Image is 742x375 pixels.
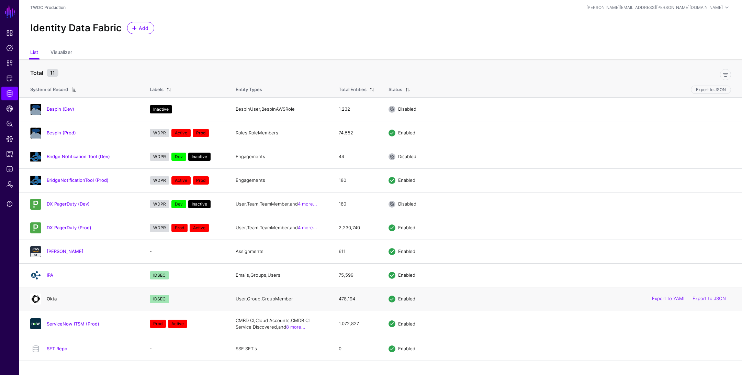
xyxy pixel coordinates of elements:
[150,86,164,93] div: Labels
[398,272,415,278] span: Enabled
[47,296,57,301] a: Okta
[150,295,169,303] span: IDSEC
[229,287,332,311] td: User, Group, GroupMember
[190,224,209,232] span: Active
[150,271,169,279] span: IDSEC
[6,120,13,127] span: Policy Lens
[229,192,332,216] td: User, Team, TeamMember, and
[332,145,382,168] td: 44
[236,87,262,92] span: Entity Types
[1,117,18,131] a: Policy Lens
[286,324,305,330] a: 8 more...
[1,177,18,191] a: Admin
[50,46,72,59] a: Visualizer
[229,97,332,121] td: BespinUser, BespinAWSRole
[30,69,43,76] strong: Total
[6,135,13,142] span: Data Lens
[188,200,211,208] span: Inactive
[229,337,332,361] td: SSF SET's
[6,166,13,173] span: Logs
[6,75,13,82] span: Protected Systems
[4,4,16,19] a: SGNL
[171,153,186,161] span: Dev
[188,153,211,161] span: Inactive
[691,86,731,94] button: Export to JSON
[6,105,13,112] span: CAEP Hub
[339,86,367,93] div: Total Entities
[332,263,382,287] td: 75,599
[332,192,382,216] td: 160
[138,24,149,32] span: Add
[1,102,18,115] a: CAEP Hub
[30,294,41,305] img: svg+xml;base64,PHN2ZyB3aWR0aD0iNjQiIGhlaWdodD0iNjQiIHZpZXdCb3g9IjAgMCA2NCA2NCIgZmlsbD0ibm9uZSIgeG...
[332,337,382,361] td: 0
[229,168,332,192] td: Engagements
[652,296,686,301] a: Export to YAML
[30,128,41,139] img: svg+xml;base64,PHN2ZyB2ZXJzaW9uPSIxLjEiIGlkPSJMYXllcl8xIiB4bWxucz0iaHR0cDovL3d3dy53My5vcmcvMjAwMC...
[30,175,41,186] img: svg+xml;base64,PHN2ZyB2ZXJzaW9uPSIxLjEiIGlkPSJMYXllcl8xIiB4bWxucz0iaHR0cDovL3d3dy53My5vcmcvMjAwMC...
[1,26,18,40] a: Dashboard
[30,222,41,233] img: svg+xml;base64,PHN2ZyB3aWR0aD0iNjQiIGhlaWdodD0iNjQiIHZpZXdCb3g9IjAgMCA2NCA2NCIgZmlsbD0ibm9uZSIgeG...
[332,121,382,145] td: 74,552
[6,181,13,188] span: Admin
[6,45,13,52] span: Policies
[398,201,416,207] span: Disabled
[193,129,209,137] span: Prod
[1,147,18,161] a: Reports
[30,151,41,162] img: svg+xml;base64,PHN2ZyB2ZXJzaW9uPSIxLjEiIGlkPSJMYXllcl8xIiB4bWxucz0iaHR0cDovL3d3dy53My5vcmcvMjAwMC...
[47,321,99,327] a: ServiceNow ITSM (Prod)
[143,337,229,361] td: -
[168,320,187,328] span: Active
[398,106,416,112] span: Disabled
[229,121,332,145] td: Roles, RoleMembers
[47,225,91,230] a: DX PagerDuty (Prod)
[47,201,90,207] a: DX PagerDuty (Dev)
[298,225,317,230] a: 4 more...
[332,216,382,240] td: 2,230,740
[150,320,166,328] span: Prod
[586,4,723,11] div: [PERSON_NAME][EMAIL_ADDRESS][PERSON_NAME][DOMAIN_NAME]
[398,296,415,301] span: Enabled
[171,224,188,232] span: Prod
[229,145,332,168] td: Engagements
[47,154,110,159] a: Bridge Notification Tool (Dev)
[30,5,66,10] a: TWDC Production
[389,86,402,93] div: Status
[47,249,83,254] a: [PERSON_NAME]
[127,22,154,34] a: Add
[150,129,169,137] span: WDPR
[47,106,74,112] a: Bespin (Dev)
[1,162,18,176] a: Logs
[398,130,415,135] span: Enabled
[1,71,18,85] a: Protected Systems
[1,132,18,146] a: Data Lens
[150,200,169,208] span: WDPR
[30,22,122,34] h2: Identity Data Fabric
[6,200,13,207] span: Support
[30,104,41,115] img: svg+xml;base64,PHN2ZyB2ZXJzaW9uPSIxLjEiIGlkPSJMYXllcl8xIiB4bWxucz0iaHR0cDovL3d3dy53My5vcmcvMjAwMC...
[398,249,415,254] span: Enabled
[332,168,382,192] td: 180
[47,346,67,351] a: SET Repo
[47,177,109,183] a: BridgeNotificationTool (Prod)
[229,263,332,287] td: Emails, Groups, Users
[30,318,41,329] img: svg+xml;base64,PHN2ZyB3aWR0aD0iNjQiIGhlaWdodD0iNjQiIHZpZXdCb3g9IjAgMCA2NCA2NCIgZmlsbD0ibm9uZSIgeG...
[398,177,415,183] span: Enabled
[193,176,209,185] span: Prod
[47,69,58,77] small: 11
[398,154,416,159] span: Disabled
[229,240,332,263] td: Assignments
[30,199,41,210] img: svg+xml;base64,PHN2ZyB3aWR0aD0iNjQiIGhlaWdodD0iNjQiIHZpZXdCb3g9IjAgMCA2NCA2NCIgZmlsbD0ibm9uZSIgeG...
[143,240,229,263] td: -
[30,46,38,59] a: List
[171,200,186,208] span: Dev
[171,176,191,185] span: Active
[332,287,382,311] td: 478,194
[171,129,191,137] span: Active
[150,176,169,185] span: WDPR
[6,30,13,36] span: Dashboard
[1,41,18,55] a: Policies
[6,90,13,97] span: Identity Data Fabric
[150,153,169,161] span: WDPR
[6,60,13,67] span: Snippets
